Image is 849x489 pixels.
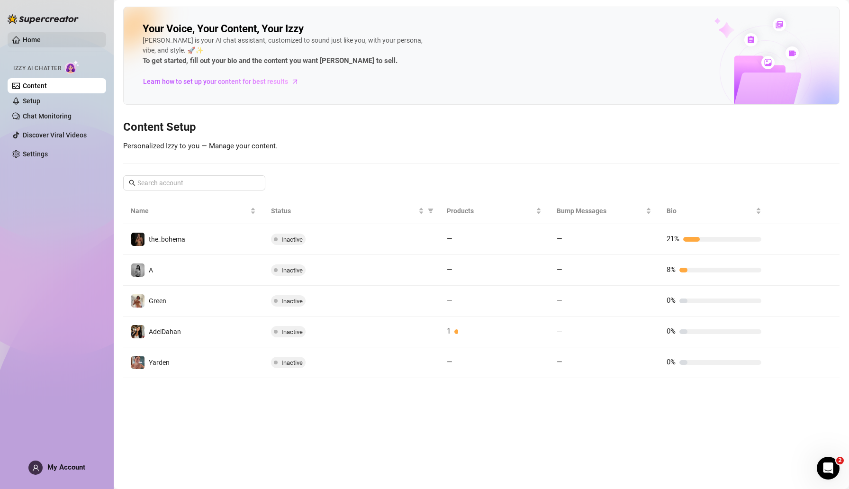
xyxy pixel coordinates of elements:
img: the_bohema [131,233,145,246]
span: — [557,235,562,243]
span: Learn how to set up your content for best results [143,76,288,87]
img: A [131,263,145,277]
a: Content [23,82,47,90]
span: 0% [667,296,676,305]
input: Search account [137,178,252,188]
h3: Content Setup [123,120,840,135]
iframe: Intercom live chat [817,457,840,480]
span: filter [426,204,435,218]
strong: To get started, fill out your bio and the content you want [PERSON_NAME] to sell. [143,56,397,65]
span: the_bohema [149,235,185,243]
span: Green [149,297,166,305]
a: Home [23,36,41,44]
span: Izzy AI Chatter [13,64,61,73]
img: ai-chatter-content-library-cLFOSyPT.png [692,8,839,104]
h2: Your Voice, Your Content, Your Izzy [143,22,304,36]
a: Chat Monitoring [23,112,72,120]
span: — [447,358,452,366]
span: My Account [47,463,85,471]
span: Status [271,206,416,216]
th: Bio [659,198,769,224]
span: Bump Messages [557,206,644,216]
span: 21% [667,235,679,243]
th: Name [123,198,263,224]
a: Learn how to set up your content for best results [143,74,306,89]
img: AI Chatter [65,60,80,74]
a: Settings [23,150,48,158]
span: Products [447,206,534,216]
span: — [557,327,562,335]
th: Bump Messages [549,198,659,224]
span: AdelDahan [149,328,181,335]
span: Bio [667,206,754,216]
span: user [32,464,39,471]
span: — [447,296,452,305]
span: Personalized Izzy to you — Manage your content. [123,142,278,150]
span: — [557,265,562,274]
img: AdelDahan [131,325,145,338]
span: 8% [667,265,676,274]
img: Green [131,294,145,308]
span: Inactive [281,328,303,335]
span: Name [131,206,248,216]
span: Inactive [281,236,303,243]
span: filter [428,208,434,214]
span: — [447,265,452,274]
span: search [129,180,135,186]
span: Inactive [281,359,303,366]
span: 1 [447,327,451,335]
th: Status [263,198,439,224]
img: logo-BBDzfeDw.svg [8,14,79,24]
span: Inactive [281,298,303,305]
span: Yarden [149,359,170,366]
a: Setup [23,97,40,105]
img: Yarden [131,356,145,369]
span: — [447,235,452,243]
a: Discover Viral Videos [23,131,87,139]
span: 0% [667,327,676,335]
span: 0% [667,358,676,366]
div: [PERSON_NAME] is your AI chat assistant, customized to sound just like you, with your persona, vi... [143,36,427,67]
span: arrow-right [290,77,300,86]
span: A [149,266,153,274]
span: 2 [836,457,844,464]
span: — [557,296,562,305]
th: Products [439,198,549,224]
span: Inactive [281,267,303,274]
span: — [557,358,562,366]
